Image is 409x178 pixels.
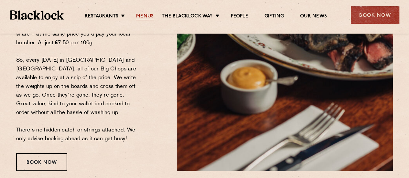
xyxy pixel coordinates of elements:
a: Gifting [264,13,284,20]
div: Book Now [351,6,399,24]
a: Restaurants [85,13,118,20]
img: BL_Textured_Logo-footer-cropped.svg [10,10,64,19]
a: The Blacklock Way [162,13,213,20]
a: People [231,13,248,20]
div: Book Now [16,153,67,171]
a: Our News [300,13,327,20]
a: Menus [136,13,154,20]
